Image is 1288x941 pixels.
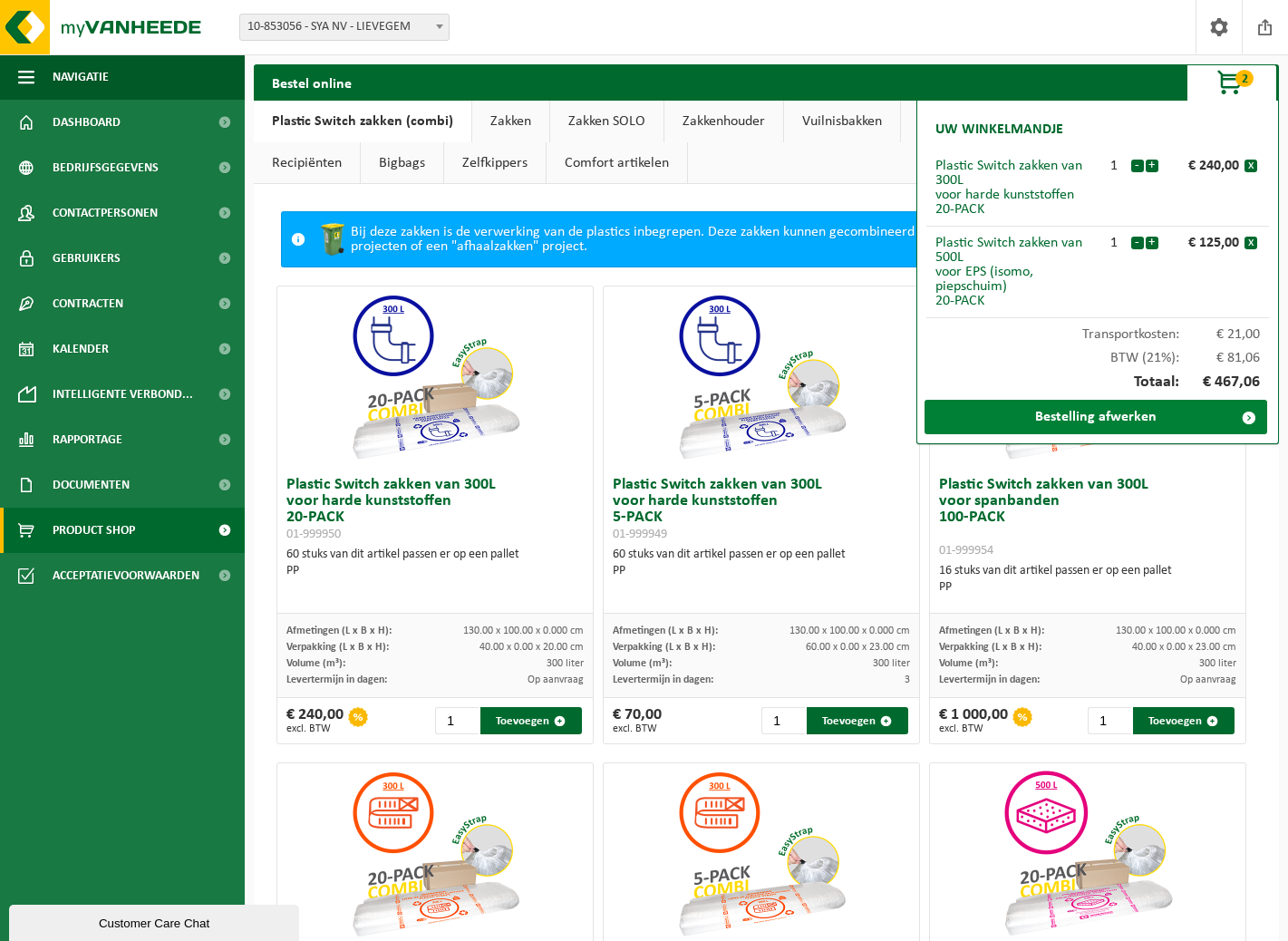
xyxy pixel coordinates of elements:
[664,101,783,142] a: Zakkenhouder
[935,159,1098,217] div: Plastic Switch zakken van 300L voor harde kunststoffen 20-PACK
[53,100,121,145] span: Dashboard
[53,553,199,598] span: Acceptatievoorwaarden
[528,674,584,685] span: Op aanvraag
[935,236,1098,308] div: Plastic Switch zakken van 500L voor EPS (isomo, piepschuim) 20-PACK
[1235,70,1254,87] span: 2
[761,707,805,734] input: 1
[53,190,158,236] span: Contactpersonen
[807,707,907,734] button: Toevoegen
[1116,626,1236,636] span: 130.00 x 100.00 x 0.000 cm
[315,221,351,257] img: WB-0240-HPE-GN-50.png
[435,707,479,734] input: 1
[789,626,910,636] span: 130.00 x 100.00 x 0.000 cm
[315,212,1215,267] div: Bij deze zakken is de verwerking van de plastics inbegrepen. Deze zakken kunnen gecombineerd gebr...
[939,674,1040,685] span: Levertermijn in dagen:
[939,658,998,669] span: Volume (m³):
[806,642,910,653] span: 60.00 x 0.00 x 23.00 cm
[1163,159,1244,173] div: € 240,00
[926,110,1072,150] h2: Uw winkelmandje
[1133,707,1234,734] button: Toevoegen
[479,642,584,653] span: 40.00 x 0.00 x 20.00 cm
[671,286,852,468] img: 01-999949
[550,101,663,142] a: Zakken SOLO
[1146,160,1158,172] button: +
[480,707,581,734] button: Toevoegen
[939,626,1044,636] span: Afmetingen (L x B x H):
[53,417,122,462] span: Rapportage
[254,101,471,142] a: Plastic Switch zakken (combi)
[254,142,360,184] a: Recipiënten
[472,101,549,142] a: Zakken
[1131,160,1144,172] button: -
[286,723,344,734] span: excl. BTW
[286,642,389,653] span: Verpakking (L x B x H):
[1180,674,1236,685] span: Op aanvraag
[53,326,109,372] span: Kalender
[53,372,193,417] span: Intelligente verbond...
[1098,159,1130,173] div: 1
[925,400,1267,434] a: Bestelling afwerken
[286,707,344,734] div: € 240,00
[926,342,1269,365] div: BTW (21%):
[613,674,713,685] span: Levertermijn in dagen:
[939,707,1008,734] div: € 1 000,00
[613,707,662,734] div: € 70,00
[1186,64,1277,101] button: 2
[547,658,584,669] span: 300 liter
[53,54,109,100] span: Navigatie
[613,626,718,636] span: Afmetingen (L x B x H):
[939,579,1235,596] div: PP
[613,642,715,653] span: Verpakking (L x B x H):
[1163,236,1244,250] div: € 125,00
[939,642,1041,653] span: Verpakking (L x B x H):
[9,901,303,941] iframe: chat widget
[53,281,123,326] span: Contracten
[613,723,662,734] span: excl. BTW
[613,477,909,542] h3: Plastic Switch zakken van 300L voor harde kunststoffen 5-PACK
[1146,237,1158,249] button: +
[939,723,1008,734] span: excl. BTW
[286,477,583,542] h3: Plastic Switch zakken van 300L voor harde kunststoffen 20-PACK
[901,101,1105,142] a: Bijzonder en gevaarlijk afval
[53,508,135,553] span: Product Shop
[939,477,1235,558] h3: Plastic Switch zakken van 300L voor spanbanden 100-PACK
[53,462,130,508] span: Documenten
[286,658,345,669] span: Volume (m³):
[1098,236,1130,250] div: 1
[905,674,910,685] span: 3
[547,142,687,184] a: Comfort artikelen
[254,64,370,100] h2: Bestel online
[286,626,392,636] span: Afmetingen (L x B x H):
[361,142,443,184] a: Bigbags
[1179,351,1261,365] span: € 81,06
[1244,237,1257,249] button: x
[53,145,159,190] span: Bedrijfsgegevens
[613,528,667,541] span: 01-999949
[1244,160,1257,172] button: x
[1199,658,1236,669] span: 300 liter
[286,563,583,579] div: PP
[613,563,909,579] div: PP
[1132,642,1236,653] span: 40.00 x 0.00 x 23.00 cm
[613,658,672,669] span: Volume (m³):
[1088,707,1131,734] input: 1
[939,544,993,558] span: 01-999954
[344,286,526,468] img: 01-999950
[444,142,546,184] a: Zelfkippers
[286,528,341,541] span: 01-999950
[926,318,1269,342] div: Transportkosten:
[463,626,584,636] span: 130.00 x 100.00 x 0.000 cm
[239,14,450,41] span: 10-853056 - SYA NV - LIEVEGEM
[240,15,449,40] span: 10-853056 - SYA NV - LIEVEGEM
[286,674,387,685] span: Levertermijn in dagen:
[1179,374,1261,391] span: € 467,06
[53,236,121,281] span: Gebruikers
[613,547,909,579] div: 60 stuks van dit artikel passen er op een pallet
[1131,237,1144,249] button: -
[926,365,1269,400] div: Totaal:
[1179,327,1261,342] span: € 21,00
[939,563,1235,596] div: 16 stuks van dit artikel passen er op een pallet
[784,101,900,142] a: Vuilnisbakken
[286,547,583,579] div: 60 stuks van dit artikel passen er op een pallet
